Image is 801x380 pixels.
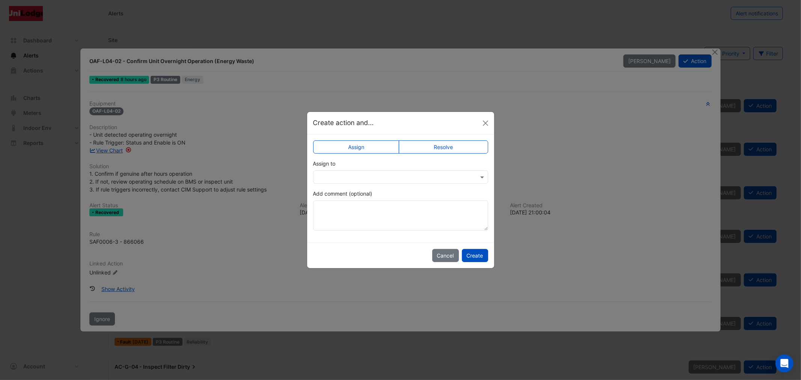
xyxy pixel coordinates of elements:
[480,118,491,129] button: Close
[432,249,459,262] button: Cancel
[313,190,373,198] label: Add comment (optional)
[775,354,793,372] div: Open Intercom Messenger
[462,249,488,262] button: Create
[313,118,374,128] h5: Create action and...
[313,160,336,167] label: Assign to
[399,140,488,154] label: Resolve
[313,140,400,154] label: Assign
